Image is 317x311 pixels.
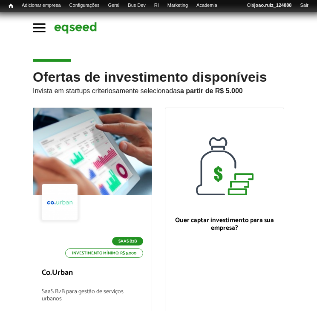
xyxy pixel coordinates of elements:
p: Co.Urban [42,268,143,278]
a: Bus Dev [124,2,150,9]
a: Geral [104,2,124,9]
p: SaaS B2B [112,237,143,245]
h2: Ofertas de investimento disponíveis [33,70,284,108]
strong: joao.ruiz_124888 [254,3,292,8]
a: Início [4,2,17,10]
a: RI [150,2,163,9]
a: Olájoao.ruiz_124888 [242,2,296,9]
a: Academia [192,2,222,9]
p: Invista em startups criteriosamente selecionadas [33,85,284,95]
a: Marketing [163,2,192,9]
p: Investimento mínimo: R$ 5.000 [65,248,143,258]
a: Configurações [65,2,104,9]
p: Quer captar investimento para sua empresa? [174,217,275,232]
strong: a partir de R$ 5.000 [180,87,243,94]
a: Adicionar empresa [17,2,65,9]
img: EqSeed [54,21,97,35]
span: Início [9,3,13,9]
a: Sair [296,2,313,9]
